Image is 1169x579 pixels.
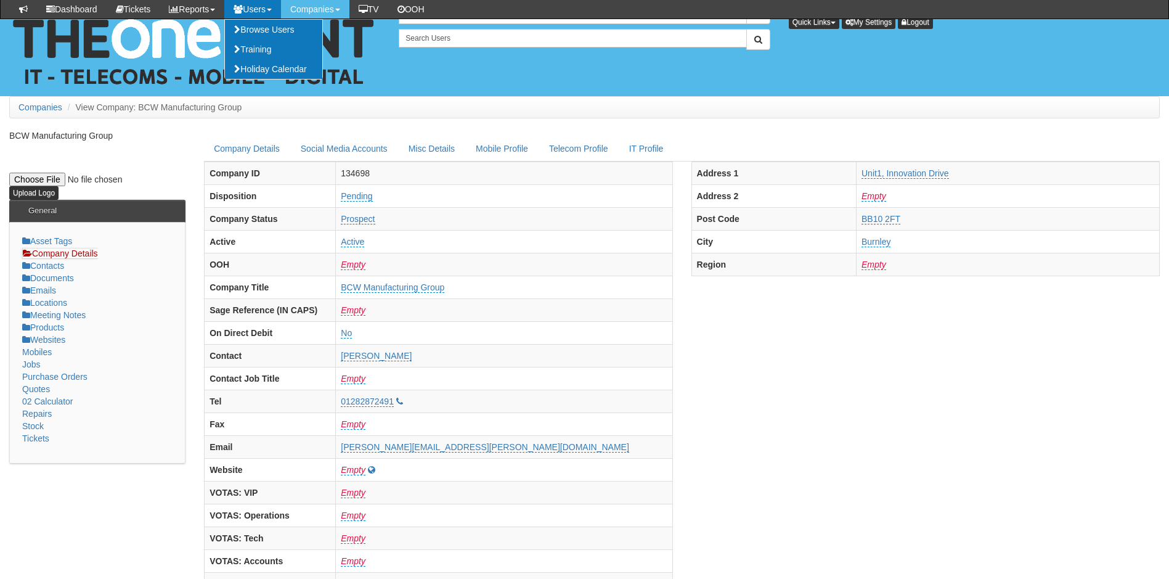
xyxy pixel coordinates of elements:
[9,186,59,200] input: Upload Logo
[205,504,336,527] th: VOTAS: Operations
[861,168,949,179] a: Unit1, Innovation Drive
[341,396,394,407] a: 01282872491
[22,335,65,345] a: Websites
[225,20,322,39] a: Browse Users
[341,260,365,270] a: Empty
[341,328,352,339] a: No
[898,15,933,29] a: Logout
[18,102,62,112] a: Companies
[341,351,412,361] a: [PERSON_NAME]
[205,230,336,253] th: Active
[205,390,336,413] th: Tel
[336,162,672,184] td: 134698
[225,59,322,79] a: Holiday Calendar
[399,136,465,162] a: Misc Details
[341,465,365,475] a: Empty
[205,413,336,435] th: Fax
[22,236,72,246] a: Asset Tags
[22,396,73,406] a: 02 Calculator
[341,237,364,247] a: Active
[22,384,50,394] a: Quotes
[225,39,322,59] a: Training
[22,347,52,357] a: Mobiles
[205,367,336,390] th: Contact Job Title
[22,409,52,419] a: Repairs
[22,200,63,221] h3: General
[341,442,629,453] a: [PERSON_NAME][EMAIL_ADDRESS][PERSON_NAME][DOMAIN_NAME]
[842,15,896,29] a: My Settings
[619,136,674,162] a: IT Profile
[691,162,856,184] th: Address 1
[22,322,64,332] a: Products
[341,214,375,224] a: Prospect
[22,261,64,271] a: Contacts
[22,359,41,369] a: Jobs
[341,282,444,293] a: BCW Manufacturing Group
[691,230,856,253] th: City
[291,136,397,162] a: Social Media Accounts
[205,435,336,458] th: Email
[341,374,365,384] a: Empty
[205,162,336,184] th: Company ID
[22,310,86,320] a: Meeting Notes
[691,253,856,276] th: Region
[341,556,365,567] a: Empty
[205,344,336,367] th: Contact
[22,285,56,295] a: Emails
[65,101,242,113] li: View Company: BCW Manufacturing Group
[205,184,336,207] th: Disposition
[205,276,336,298] th: Company Title
[22,298,67,308] a: Locations
[341,533,365,544] a: Empty
[22,372,88,382] a: Purchase Orders
[861,260,886,270] a: Empty
[22,273,74,283] a: Documents
[466,136,538,162] a: Mobile Profile
[861,191,886,202] a: Empty
[205,321,336,344] th: On Direct Debit
[22,248,98,259] a: Company Details
[341,488,365,498] a: Empty
[205,549,336,572] th: VOTAS: Accounts
[789,15,839,29] button: Quick Links
[399,29,746,47] input: Search Users
[341,511,365,521] a: Empty
[205,253,336,276] th: OOH
[205,481,336,504] th: VOTAS: VIP
[22,433,49,443] a: Tickets
[861,237,890,247] a: Burnley
[205,298,336,321] th: Sage Reference (IN CAPS)
[205,458,336,481] th: Website
[341,191,372,202] a: Pending
[691,207,856,230] th: Post Code
[204,136,290,162] a: Company Details
[9,129,185,142] p: BCW Manufacturing Group
[691,184,856,207] th: Address 2
[861,214,900,224] a: BB10 2FT
[205,527,336,549] th: VOTAS: Tech
[341,419,365,430] a: Empty
[205,207,336,230] th: Company Status
[341,305,365,316] a: Empty
[22,421,44,431] a: Stock
[539,136,618,162] a: Telecom Profile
